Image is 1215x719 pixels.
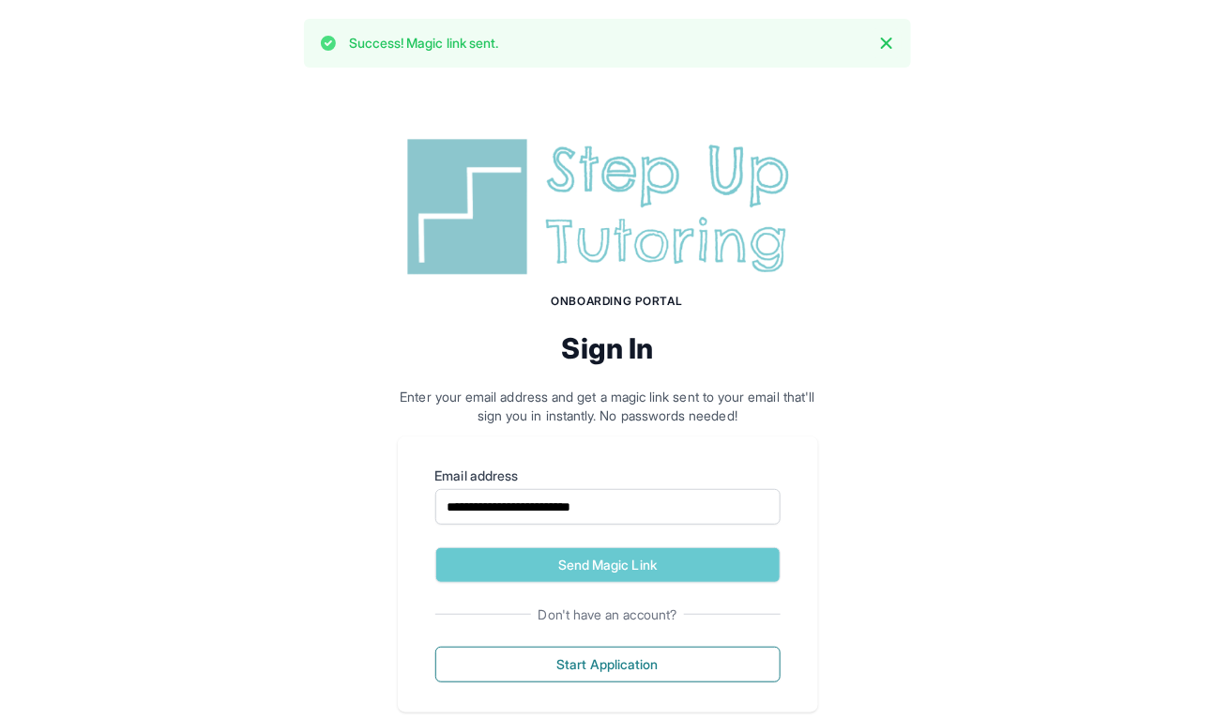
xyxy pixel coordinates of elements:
button: Send Magic Link [435,547,781,583]
button: Start Application [435,647,781,682]
img: Step Up Tutoring horizontal logo [398,131,818,283]
p: Success! Magic link sent. [349,34,499,53]
label: Email address [435,467,781,485]
h2: Sign In [398,331,818,365]
p: Enter your email address and get a magic link sent to your email that'll sign you in instantly. N... [398,388,818,425]
span: Don't have an account? [531,605,685,624]
h1: Onboarding Portal [417,294,818,309]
